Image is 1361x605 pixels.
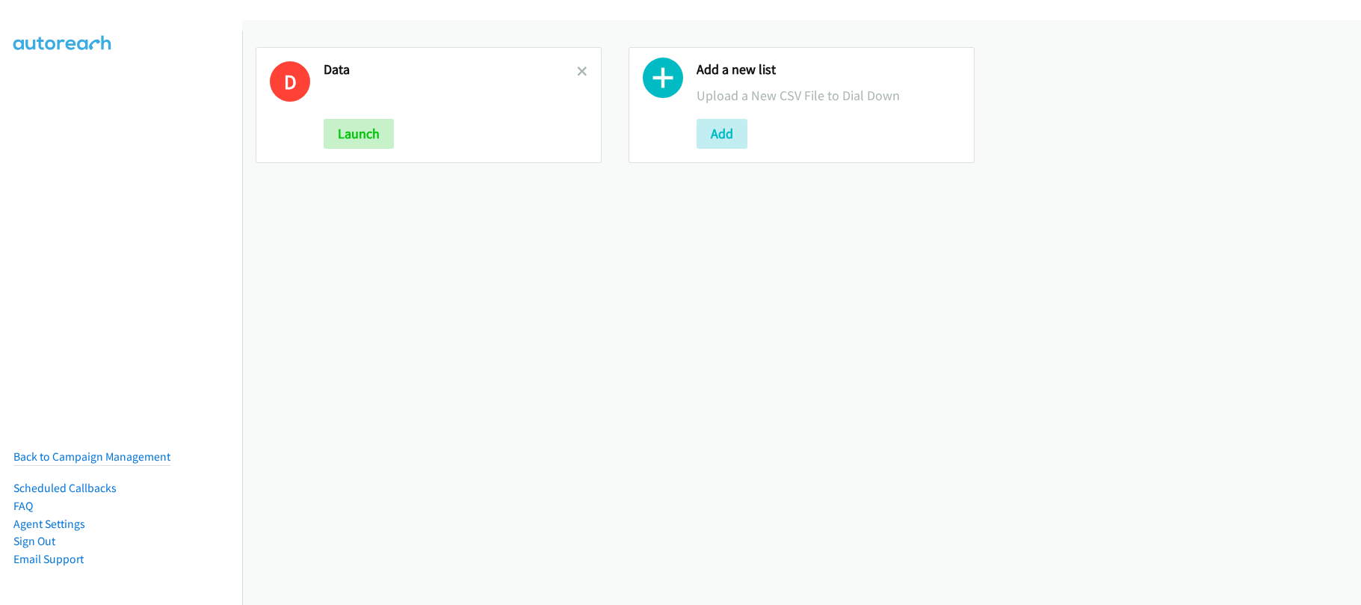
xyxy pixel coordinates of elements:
h2: Add a new list [697,61,960,79]
h1: D [270,61,310,102]
a: Agent Settings [13,517,85,531]
a: Back to Campaign Management [13,449,170,464]
a: Sign Out [13,534,55,548]
a: Scheduled Callbacks [13,481,117,495]
button: Launch [324,119,394,149]
p: Upload a New CSV File to Dial Down [697,85,960,105]
h2: Data [324,61,577,79]
button: Add [697,119,747,149]
a: Email Support [13,552,84,566]
a: FAQ [13,499,33,513]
